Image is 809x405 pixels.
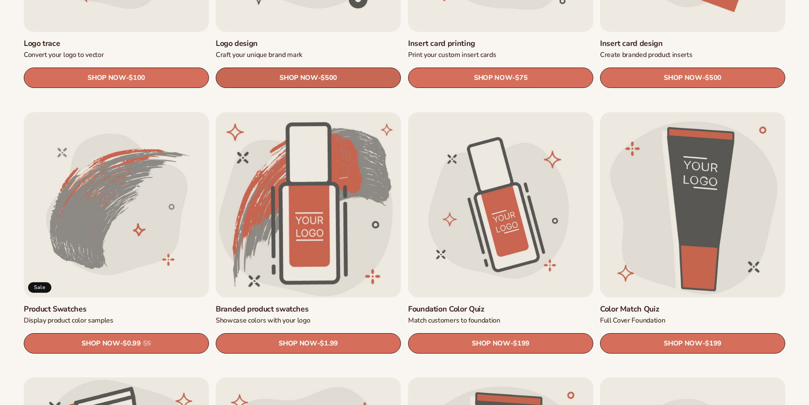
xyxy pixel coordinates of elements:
[664,340,702,348] span: SHOP NOW
[129,74,145,82] span: $100
[87,74,126,82] span: SHOP NOW
[216,304,401,314] a: Branded product swatches
[216,68,401,88] a: SHOP NOW- $500
[600,68,785,88] a: SHOP NOW- $500
[408,333,593,354] a: SHOP NOW- $199
[600,39,785,48] a: Insert card design
[664,74,702,82] span: SHOP NOW
[408,304,593,314] a: Foundation Color Quiz
[705,74,722,82] span: $500
[515,74,527,82] span: $75
[24,304,209,314] a: Product Swatches
[24,68,209,88] a: SHOP NOW- $100
[472,340,510,348] span: SHOP NOW
[600,333,785,354] a: SHOP NOW- $199
[279,340,317,348] span: SHOP NOW
[408,68,593,88] a: SHOP NOW- $75
[24,39,209,48] a: Logo trace
[279,74,318,82] span: SHOP NOW
[143,340,151,348] s: $5
[216,333,401,354] a: SHOP NOW- $1.99
[705,340,722,348] span: $199
[320,340,338,348] span: $1.99
[408,39,593,48] a: Insert card printing
[600,304,785,314] a: Color Match Quiz
[513,340,530,348] span: $199
[24,333,209,354] a: SHOP NOW- $0.99 $5
[82,340,120,348] span: SHOP NOW
[216,39,401,48] a: Logo design
[321,74,338,82] span: $500
[474,74,512,82] span: SHOP NOW
[123,340,141,348] span: $0.99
